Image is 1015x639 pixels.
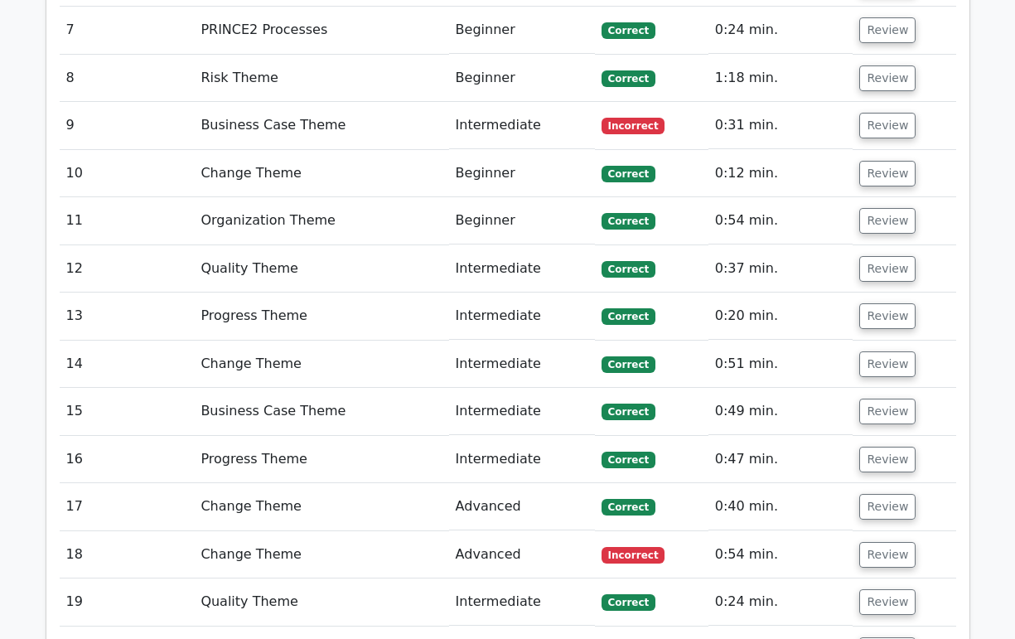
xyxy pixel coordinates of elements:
[194,578,448,626] td: Quality Theme
[60,436,195,483] td: 16
[194,245,448,293] td: Quality Theme
[859,17,916,43] button: Review
[60,531,195,578] td: 18
[602,452,655,468] span: Correct
[602,166,655,182] span: Correct
[708,436,853,483] td: 0:47 min.
[449,7,595,54] td: Beginner
[708,293,853,340] td: 0:20 min.
[449,531,595,578] td: Advanced
[859,65,916,91] button: Review
[708,150,853,197] td: 0:12 min.
[708,102,853,149] td: 0:31 min.
[194,55,448,102] td: Risk Theme
[449,388,595,435] td: Intermediate
[708,578,853,626] td: 0:24 min.
[859,447,916,472] button: Review
[859,208,916,234] button: Review
[60,102,195,149] td: 9
[60,197,195,244] td: 11
[194,197,448,244] td: Organization Theme
[449,578,595,626] td: Intermediate
[602,404,655,420] span: Correct
[602,547,665,564] span: Incorrect
[859,303,916,329] button: Review
[449,341,595,388] td: Intermediate
[859,399,916,424] button: Review
[859,161,916,186] button: Review
[859,351,916,377] button: Review
[194,293,448,340] td: Progress Theme
[449,293,595,340] td: Intermediate
[859,589,916,615] button: Review
[708,483,853,530] td: 0:40 min.
[60,293,195,340] td: 13
[194,102,448,149] td: Business Case Theme
[194,7,448,54] td: PRINCE2 Processes
[60,388,195,435] td: 15
[708,341,853,388] td: 0:51 min.
[708,55,853,102] td: 1:18 min.
[194,531,448,578] td: Change Theme
[602,356,655,373] span: Correct
[449,55,595,102] td: Beginner
[859,113,916,138] button: Review
[708,7,853,54] td: 0:24 min.
[859,256,916,282] button: Review
[602,213,655,230] span: Correct
[708,245,853,293] td: 0:37 min.
[602,499,655,516] span: Correct
[449,436,595,483] td: Intermediate
[194,483,448,530] td: Change Theme
[708,197,853,244] td: 0:54 min.
[602,261,655,278] span: Correct
[708,388,853,435] td: 0:49 min.
[449,245,595,293] td: Intermediate
[60,245,195,293] td: 12
[602,70,655,87] span: Correct
[60,55,195,102] td: 8
[449,483,595,530] td: Advanced
[60,578,195,626] td: 19
[60,483,195,530] td: 17
[194,388,448,435] td: Business Case Theme
[859,494,916,520] button: Review
[60,150,195,197] td: 10
[60,341,195,388] td: 14
[194,150,448,197] td: Change Theme
[602,22,655,39] span: Correct
[449,102,595,149] td: Intermediate
[602,594,655,611] span: Correct
[449,150,595,197] td: Beginner
[60,7,195,54] td: 7
[602,308,655,325] span: Correct
[602,118,665,134] span: Incorrect
[194,341,448,388] td: Change Theme
[194,436,448,483] td: Progress Theme
[859,542,916,568] button: Review
[449,197,595,244] td: Beginner
[708,531,853,578] td: 0:54 min.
